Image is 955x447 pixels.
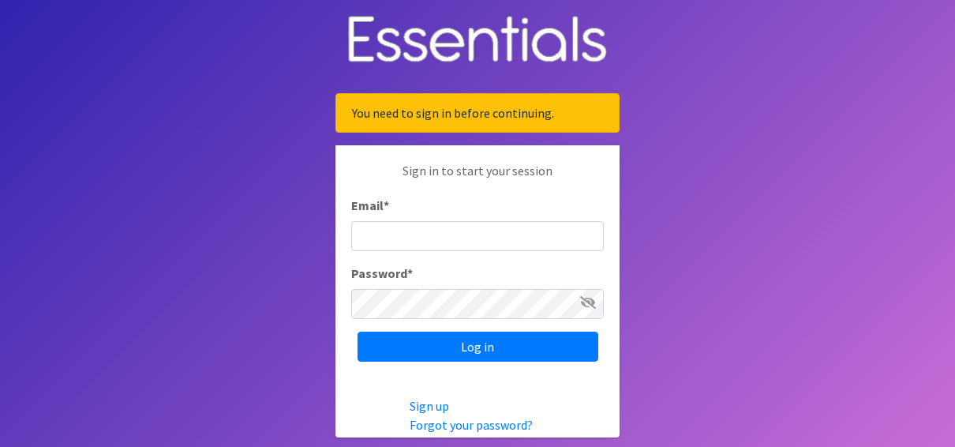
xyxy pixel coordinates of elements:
a: Sign up [410,398,449,414]
label: Email [351,196,389,215]
abbr: required [384,197,389,213]
p: Sign in to start your session [351,161,604,196]
div: You need to sign in before continuing. [335,93,620,133]
a: Forgot your password? [410,417,533,433]
label: Password [351,264,413,283]
abbr: required [407,265,413,281]
input: Log in [358,332,598,362]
